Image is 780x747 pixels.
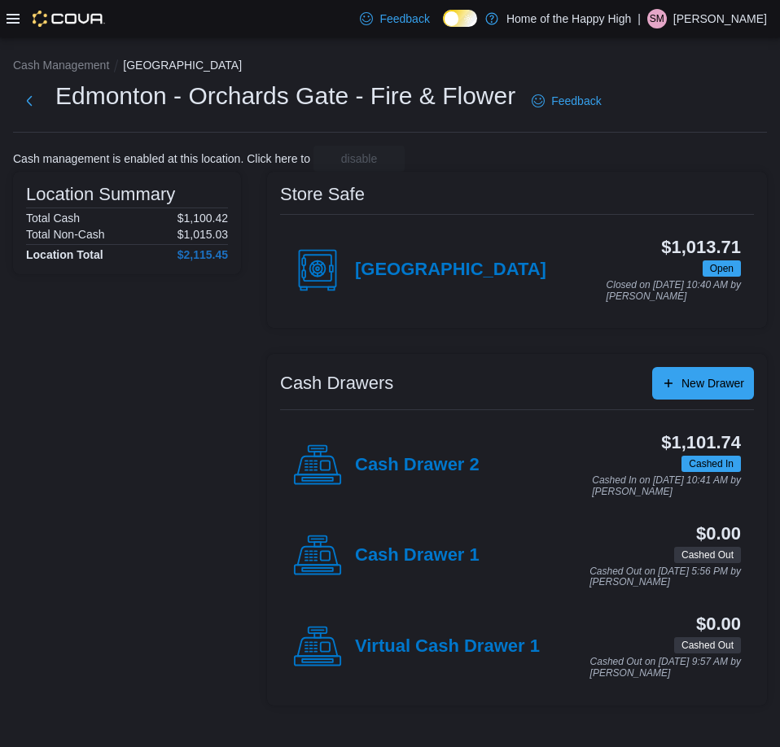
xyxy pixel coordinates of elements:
[710,261,734,276] span: Open
[681,548,734,562] span: Cashed Out
[177,248,228,261] h4: $2,115.45
[638,9,641,28] p: |
[177,212,228,225] p: $1,100.42
[177,228,228,241] p: $1,015.03
[674,637,741,653] span: Cashed Out
[681,638,734,653] span: Cashed Out
[592,475,741,497] p: Cashed In on [DATE] 10:41 AM by [PERSON_NAME]
[674,547,741,563] span: Cashed Out
[689,456,734,471] span: Cashed In
[673,9,767,28] p: [PERSON_NAME]
[696,614,741,634] h3: $0.00
[280,185,365,204] h3: Store Safe
[313,146,405,172] button: disable
[355,260,546,281] h4: [GEOGRAPHIC_DATA]
[589,566,741,588] p: Cashed Out on [DATE] 5:56 PM by [PERSON_NAME]
[355,455,480,476] h4: Cash Drawer 2
[703,260,741,277] span: Open
[607,280,741,302] p: Closed on [DATE] 10:40 AM by [PERSON_NAME]
[681,456,741,472] span: Cashed In
[355,545,480,566] h4: Cash Drawer 1
[506,9,631,28] p: Home of the Happy High
[123,59,242,72] button: [GEOGRAPHIC_DATA]
[280,373,393,393] h3: Cash Drawers
[525,85,607,117] a: Feedback
[696,524,741,544] h3: $0.00
[13,57,767,76] nav: An example of EuiBreadcrumbs
[443,10,477,27] input: Dark Mode
[13,85,46,117] button: Next
[13,59,109,72] button: Cash Management
[55,80,515,112] h1: Edmonton - Orchards Gate - Fire & Flower
[551,93,601,109] span: Feedback
[13,152,310,165] p: Cash management is enabled at this location. Click here to
[647,9,667,28] div: Seth MacDonald
[26,228,105,241] h6: Total Non-Cash
[353,2,436,35] a: Feedback
[661,238,741,257] h3: $1,013.71
[379,11,429,27] span: Feedback
[26,185,175,204] h3: Location Summary
[650,9,664,28] span: SM
[341,151,377,167] span: disable
[26,248,103,261] h4: Location Total
[443,27,444,28] span: Dark Mode
[355,636,540,657] h4: Virtual Cash Drawer 1
[661,433,741,452] h3: $1,101.74
[26,212,80,225] h6: Total Cash
[33,11,105,27] img: Cova
[590,657,741,679] p: Cashed Out on [DATE] 9:57 AM by [PERSON_NAME]
[652,367,754,400] button: New Drawer
[681,375,744,391] span: New Drawer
